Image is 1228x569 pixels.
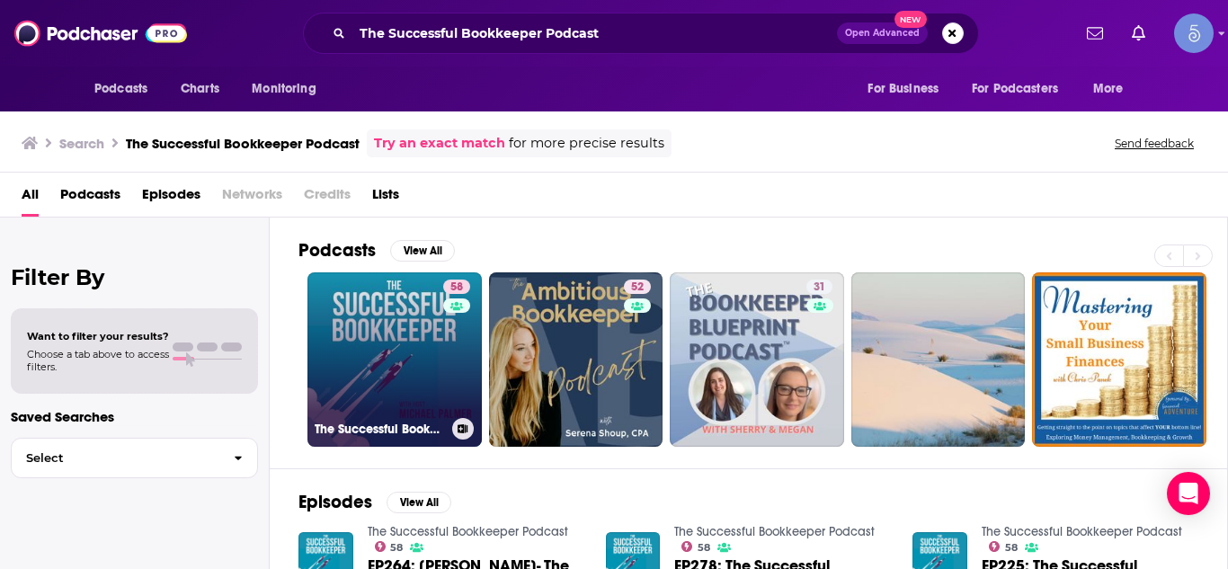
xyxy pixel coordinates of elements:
button: View All [387,492,451,513]
button: open menu [1081,72,1146,106]
h3: The Successful Bookkeeper Podcast [126,135,360,152]
a: 58 [989,541,1018,552]
span: More [1093,76,1124,102]
a: 31 [806,280,832,294]
span: 52 [631,279,644,297]
span: Monitoring [252,76,316,102]
span: Podcasts [94,76,147,102]
span: Logged in as Spiral5-G1 [1174,13,1214,53]
a: 58The Successful Bookkeeper Podcast [307,272,482,447]
span: 58 [698,544,710,552]
button: View All [390,240,455,262]
a: 31 [670,272,844,447]
h2: Podcasts [298,239,376,262]
span: 58 [390,544,403,552]
span: For Business [868,76,939,102]
a: The Successful Bookkeeper Podcast [982,524,1182,539]
span: For Podcasters [972,76,1058,102]
span: Open Advanced [845,29,920,38]
div: Search podcasts, credits, & more... [303,13,979,54]
span: 58 [450,279,463,297]
button: Open AdvancedNew [837,22,928,44]
a: EpisodesView All [298,491,451,513]
span: 58 [1005,544,1018,552]
p: Saved Searches [11,408,258,425]
a: Podcasts [60,180,120,217]
span: Networks [222,180,282,217]
h3: The Successful Bookkeeper Podcast [315,422,445,437]
button: open menu [82,72,171,106]
h2: Filter By [11,264,258,290]
span: Credits [304,180,351,217]
a: All [22,180,39,217]
button: open menu [855,72,961,106]
h2: Episodes [298,491,372,513]
button: Select [11,438,258,478]
a: Show notifications dropdown [1125,18,1152,49]
span: Want to filter your results? [27,330,169,342]
a: 58 [681,541,710,552]
h3: Search [59,135,104,152]
a: 58 [443,280,470,294]
span: for more precise results [509,133,664,154]
button: open menu [960,72,1084,106]
input: Search podcasts, credits, & more... [352,19,837,48]
a: 52 [624,280,651,294]
a: Try an exact match [374,133,505,154]
button: Send feedback [1109,136,1199,151]
span: Select [12,452,219,464]
img: User Profile [1174,13,1214,53]
a: Lists [372,180,399,217]
span: Choose a tab above to access filters. [27,348,169,373]
a: 58 [375,541,404,552]
span: 31 [814,279,825,297]
a: Show notifications dropdown [1080,18,1110,49]
span: New [894,11,927,28]
a: Episodes [142,180,200,217]
a: The Successful Bookkeeper Podcast [368,524,568,539]
a: The Successful Bookkeeper Podcast [674,524,875,539]
div: Open Intercom Messenger [1167,472,1210,515]
a: PodcastsView All [298,239,455,262]
button: open menu [239,72,339,106]
a: Charts [169,72,230,106]
button: Show profile menu [1174,13,1214,53]
a: 52 [489,272,663,447]
img: Podchaser - Follow, Share and Rate Podcasts [14,16,187,50]
span: Charts [181,76,219,102]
